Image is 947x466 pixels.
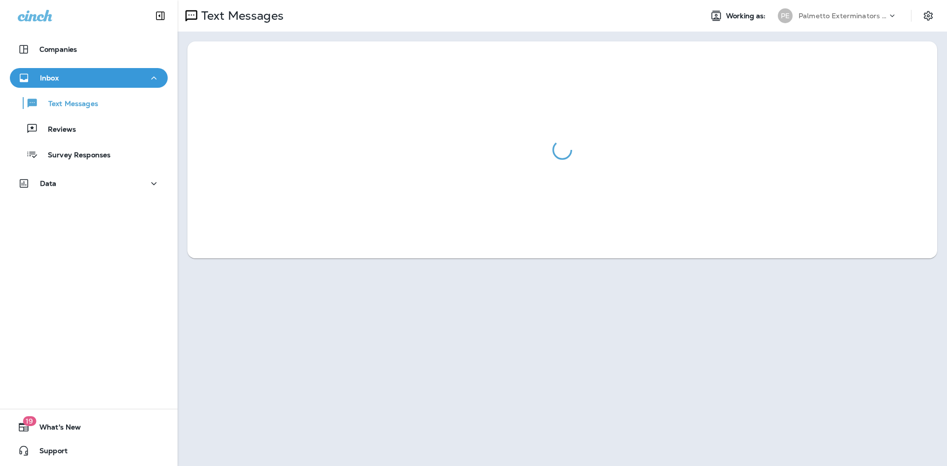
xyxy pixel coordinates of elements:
[10,417,168,437] button: 19What's New
[10,39,168,59] button: Companies
[40,179,57,187] p: Data
[38,100,98,109] p: Text Messages
[23,416,36,426] span: 19
[10,174,168,193] button: Data
[726,12,768,20] span: Working as:
[10,441,168,461] button: Support
[919,7,937,25] button: Settings
[40,74,59,82] p: Inbox
[10,118,168,139] button: Reviews
[197,8,284,23] p: Text Messages
[38,125,76,135] p: Reviews
[10,144,168,165] button: Survey Responses
[38,151,110,160] p: Survey Responses
[39,45,77,53] p: Companies
[799,12,887,20] p: Palmetto Exterminators LLC
[30,447,68,459] span: Support
[10,93,168,113] button: Text Messages
[30,423,81,435] span: What's New
[778,8,793,23] div: PE
[146,6,174,26] button: Collapse Sidebar
[10,68,168,88] button: Inbox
